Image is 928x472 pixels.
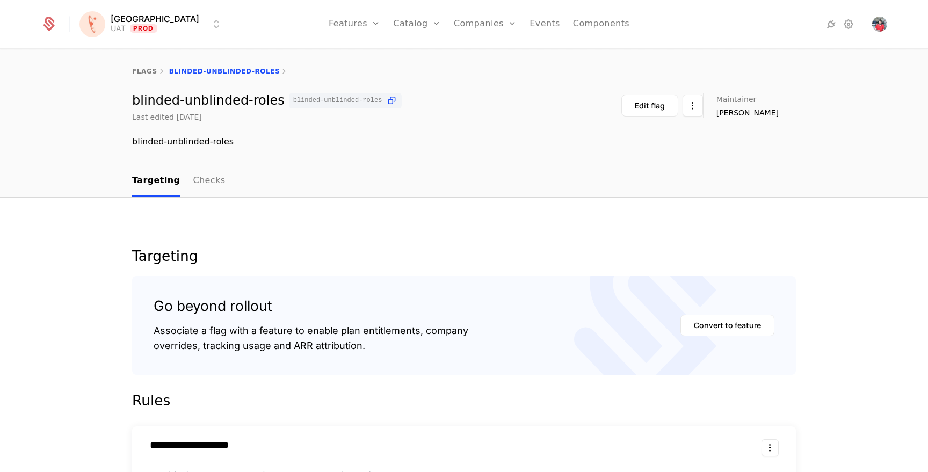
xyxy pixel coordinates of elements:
button: Select action [683,95,703,117]
nav: Main [132,165,796,197]
div: Rules [132,392,796,409]
span: blinded-unblinded-roles [293,97,382,104]
a: Targeting [132,165,180,197]
button: Convert to feature [680,315,774,336]
ul: Choose Sub Page [132,165,225,197]
button: Open user button [872,17,887,32]
div: blinded-unblinded-roles [132,135,796,148]
span: Maintainer [716,96,757,103]
a: Settings [842,18,855,31]
img: Strahinja Racic [872,17,887,32]
div: Associate a flag with a feature to enable plan entitlements, company overrides, tracking usage an... [154,323,468,353]
button: Edit flag [621,95,678,117]
div: Go beyond rollout [154,297,468,315]
div: Targeting [132,249,796,263]
a: Integrations [825,18,838,31]
div: Edit flag [635,100,665,111]
span: [GEOGRAPHIC_DATA] [111,14,199,23]
span: [PERSON_NAME] [716,107,779,118]
div: blinded-unblinded-roles [132,93,402,108]
img: Florence [79,11,105,37]
button: Select environment [83,12,223,36]
div: Last edited [DATE] [132,112,202,122]
div: UAT [111,23,126,34]
a: flags [132,68,157,75]
button: Select action [762,439,779,456]
span: Prod [130,24,157,33]
a: Checks [193,165,225,197]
